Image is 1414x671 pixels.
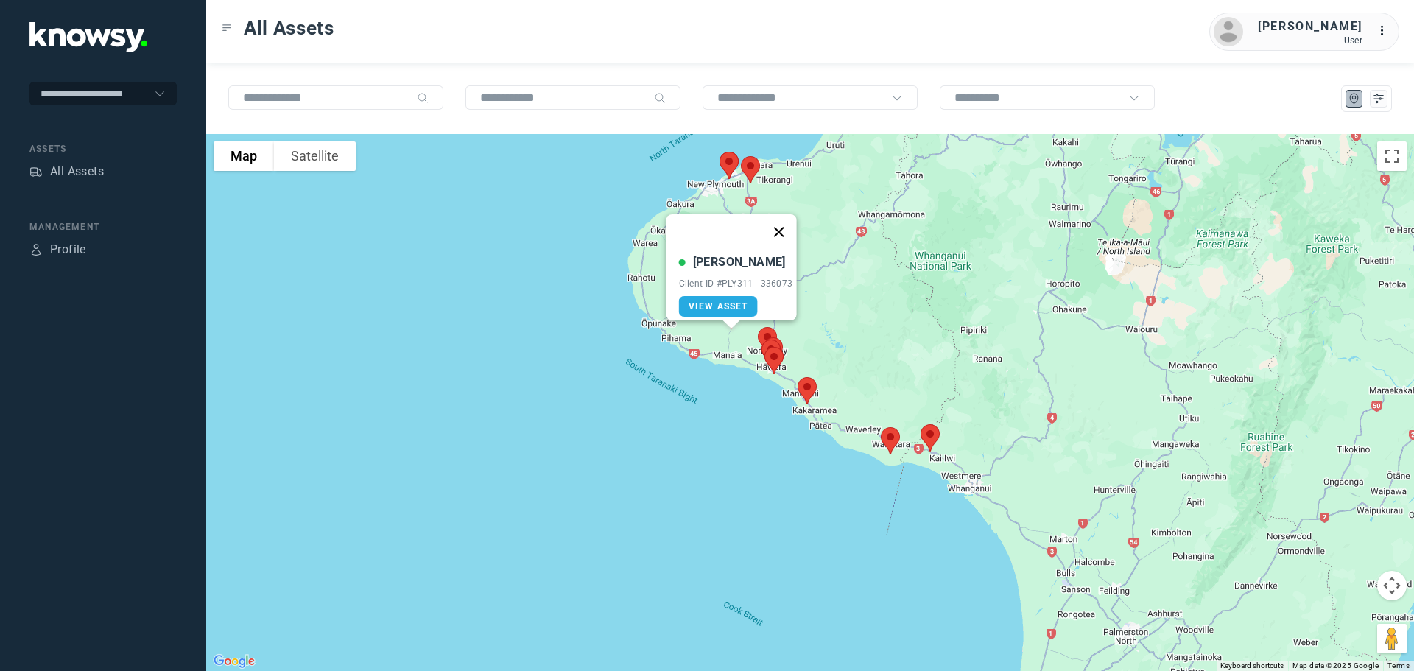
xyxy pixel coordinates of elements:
img: Google [210,652,258,671]
div: User [1258,35,1362,46]
span: All Assets [244,15,334,41]
div: Map [1348,92,1361,105]
div: : [1377,22,1395,42]
button: Toggle fullscreen view [1377,141,1407,171]
button: Close [761,214,796,250]
img: avatar.png [1214,17,1243,46]
span: View Asset [689,301,748,312]
button: Drag Pegman onto the map to open Street View [1377,624,1407,653]
a: Terms (opens in new tab) [1387,661,1410,670]
span: Map data ©2025 Google [1292,661,1379,670]
div: Assets [29,165,43,178]
a: AssetsAll Assets [29,163,104,180]
img: Application Logo [29,22,147,52]
div: Toggle Menu [222,23,232,33]
div: List [1372,92,1385,105]
div: [PERSON_NAME] [1258,18,1362,35]
a: Open this area in Google Maps (opens a new window) [210,652,258,671]
div: : [1377,22,1395,40]
tspan: ... [1378,25,1393,36]
div: Profile [29,243,43,256]
div: Management [29,220,177,233]
button: Show street map [214,141,274,171]
div: Profile [50,241,86,259]
button: Keyboard shortcuts [1220,661,1284,671]
div: All Assets [50,163,104,180]
div: Search [417,92,429,104]
div: Search [654,92,666,104]
button: Map camera controls [1377,571,1407,600]
div: Assets [29,142,177,155]
div: [PERSON_NAME] [693,253,786,271]
a: ProfileProfile [29,241,86,259]
a: View Asset [679,296,758,317]
button: Show satellite imagery [274,141,356,171]
div: Client ID #PLY311 - 336073 [679,278,793,289]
